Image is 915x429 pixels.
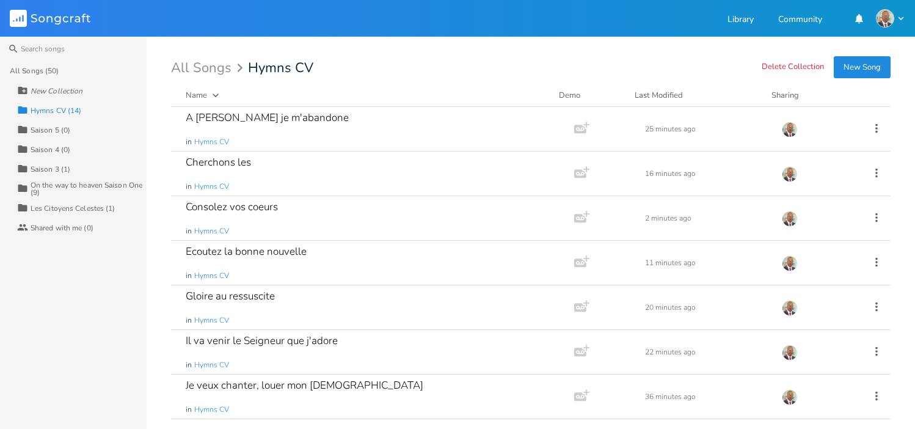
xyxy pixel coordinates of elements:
button: Name [186,89,544,101]
div: On the way to heaven Saison One (9) [31,182,147,196]
div: 20 minutes ago [645,304,767,311]
img: NODJIBEYE CHERUBIN [782,300,798,316]
div: Saison 4 (0) [31,146,70,153]
div: 25 minutes ago [645,125,767,133]
img: NODJIBEYE CHERUBIN [876,9,894,28]
span: in [186,360,192,370]
span: in [186,226,192,237]
div: 36 minutes ago [645,393,767,400]
span: Hymns CV [194,315,229,326]
div: New Collection [31,87,82,95]
span: in [186,182,192,192]
span: in [186,137,192,147]
div: Il va venir le Seigneur que j'adore [186,335,338,346]
img: NODJIBEYE CHERUBIN [782,389,798,405]
span: Hymns CV [194,226,229,237]
a: Community [778,15,822,26]
div: All Songs (50) [10,67,59,75]
span: Hymns CV [194,271,229,281]
img: NODJIBEYE CHERUBIN [782,211,798,227]
button: Delete Collection [762,62,824,73]
span: Hymns CV [248,61,313,75]
span: in [186,315,192,326]
div: Cherchons les [186,157,251,167]
img: NODJIBEYE CHERUBIN [782,166,798,182]
div: Gloire au ressuscite [186,291,275,301]
div: Saison 5 (0) [31,127,70,134]
div: 2 minutes ago [645,215,767,222]
img: NODJIBEYE CHERUBIN [782,345,798,361]
div: 16 minutes ago [645,170,767,177]
span: Hymns CV [194,182,229,192]
div: 22 minutes ago [645,348,767,356]
div: Shared with me (0) [31,224,93,232]
div: Demo [559,89,620,101]
span: Hymns CV [194,405,229,415]
div: Consolez vos coeurs [186,202,278,212]
div: Sharing [771,89,845,101]
div: Je veux chanter, louer mon [DEMOGRAPHIC_DATA] [186,380,423,391]
div: Les Citoyens Celestes (1) [31,205,115,212]
div: Hymns CV (14) [31,107,81,114]
button: New Song [834,56,891,78]
div: Name [186,90,207,101]
span: in [186,405,192,415]
img: NODJIBEYE CHERUBIN [782,255,798,271]
div: Ecoutez la bonne nouvelle [186,246,307,257]
div: All Songs [171,62,247,74]
div: Last Modified [635,90,683,101]
div: Saison 3 (1) [31,166,70,173]
img: NODJIBEYE CHERUBIN [782,122,798,137]
a: Library [727,15,754,26]
div: 11 minutes ago [645,259,767,266]
span: Hymns CV [194,360,229,370]
span: Hymns CV [194,137,229,147]
button: Last Modified [635,89,757,101]
span: in [186,271,192,281]
div: A [PERSON_NAME] je m'abandone [186,112,349,123]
